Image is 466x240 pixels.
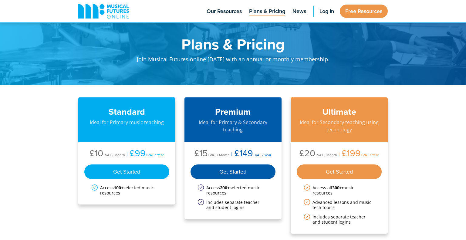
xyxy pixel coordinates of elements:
[194,148,230,160] li: £15
[220,185,230,191] strong: 200+
[340,5,388,18] a: Free Resources
[207,7,242,15] span: Our Resources
[292,7,306,15] span: News
[191,119,275,133] p: Ideal for Primary & Secondary teaching
[304,185,374,195] li: Access all music resources
[230,148,271,160] li: £149
[337,148,379,160] li: £199
[198,200,268,210] li: Includes separate teacher and student logins
[115,52,351,70] p: Join Musical Futures online [DATE] with an annual or monthly membership.
[299,148,337,160] li: £20
[319,7,334,15] span: Log in
[208,152,230,157] span: +VAT / Month
[253,152,271,157] span: +VAT / Year
[315,152,337,157] span: +VAT / Month
[191,106,275,117] h3: Premium
[146,152,164,157] span: +VAT / Year
[332,185,342,191] strong: 300+
[125,148,164,160] li: £99
[297,164,382,179] div: Get Started
[191,164,275,179] div: Get Started
[361,152,379,157] span: +VAT / Year
[297,106,382,117] h3: Ultimate
[84,164,169,179] div: Get Started
[304,200,374,210] li: Advanced lessons and music tech topics
[92,185,162,195] li: Access selected music resources
[114,185,123,191] strong: 100+
[84,119,169,126] p: Ideal for Primary music teaching
[297,119,382,133] p: Ideal for Secondary teaching using technology
[304,214,374,225] li: Includes separate teacher and student logins
[90,148,125,160] li: £10
[84,106,169,117] h3: Standard
[198,185,268,195] li: Access selected music resources
[249,7,285,15] span: Plans & Pricing
[103,152,125,157] span: +VAT / Month
[115,36,351,52] h1: Plans & Pricing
